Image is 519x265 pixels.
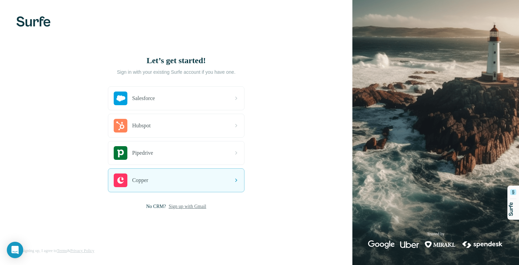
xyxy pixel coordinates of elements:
[169,203,206,210] button: Sign up with Gmail
[16,16,51,27] img: Surfe's logo
[461,240,504,249] img: spendesk's logo
[132,149,153,157] span: Pipedrive
[424,240,456,249] img: mirakl's logo
[368,240,395,249] img: google's logo
[509,202,513,216] img: Surfe Logo
[132,176,148,184] span: Copper
[7,242,23,258] div: Ouvrir le Messenger Intercom
[114,146,127,160] img: pipedrive's logo
[114,119,127,132] img: hubspot's logo
[400,240,419,249] img: uber's logo
[57,248,67,253] a: Terms
[427,231,444,237] p: Trusted by
[117,69,235,75] p: Sign in with your existing Surfe account if you have one.
[108,55,244,66] h1: Let’s get started!
[132,122,151,130] span: Hubspot
[16,248,94,254] span: By signing up, I agree to &
[510,189,516,195] img: Surfe Logo
[146,203,166,210] span: No CRM?
[114,173,127,187] img: copper's logo
[114,92,127,105] img: salesforce's logo
[132,94,155,102] span: Salesforce
[70,248,94,253] a: Privacy Policy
